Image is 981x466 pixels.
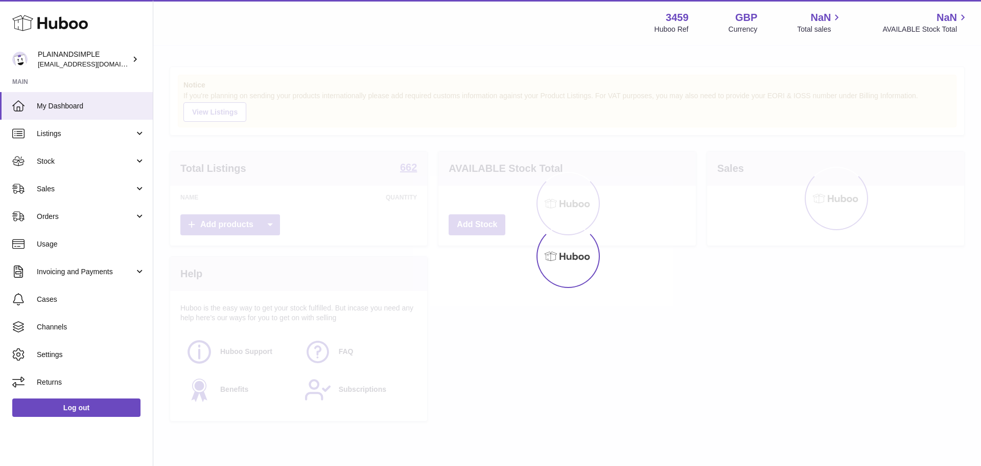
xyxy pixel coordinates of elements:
span: NaN [937,11,957,25]
div: PLAINANDSIMPLE [38,50,130,69]
span: My Dashboard [37,101,145,111]
span: Cases [37,295,145,304]
span: Settings [37,350,145,360]
span: Sales [37,184,134,194]
a: Log out [12,398,141,417]
a: NaN Total sales [797,11,843,34]
span: NaN [810,11,831,25]
span: AVAILABLE Stock Total [882,25,969,34]
span: Returns [37,378,145,387]
strong: GBP [735,11,757,25]
strong: 3459 [666,11,689,25]
img: internalAdmin-3459@internal.huboo.com [12,52,28,67]
span: Invoicing and Payments [37,267,134,277]
span: Orders [37,212,134,221]
span: [EMAIL_ADDRESS][DOMAIN_NAME] [38,60,150,68]
span: Stock [37,157,134,166]
span: Total sales [797,25,843,34]
span: Listings [37,129,134,139]
span: Channels [37,322,145,332]
a: NaN AVAILABLE Stock Total [882,11,969,34]
span: Usage [37,239,145,249]
div: Currency [729,25,758,34]
div: Huboo Ref [655,25,689,34]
